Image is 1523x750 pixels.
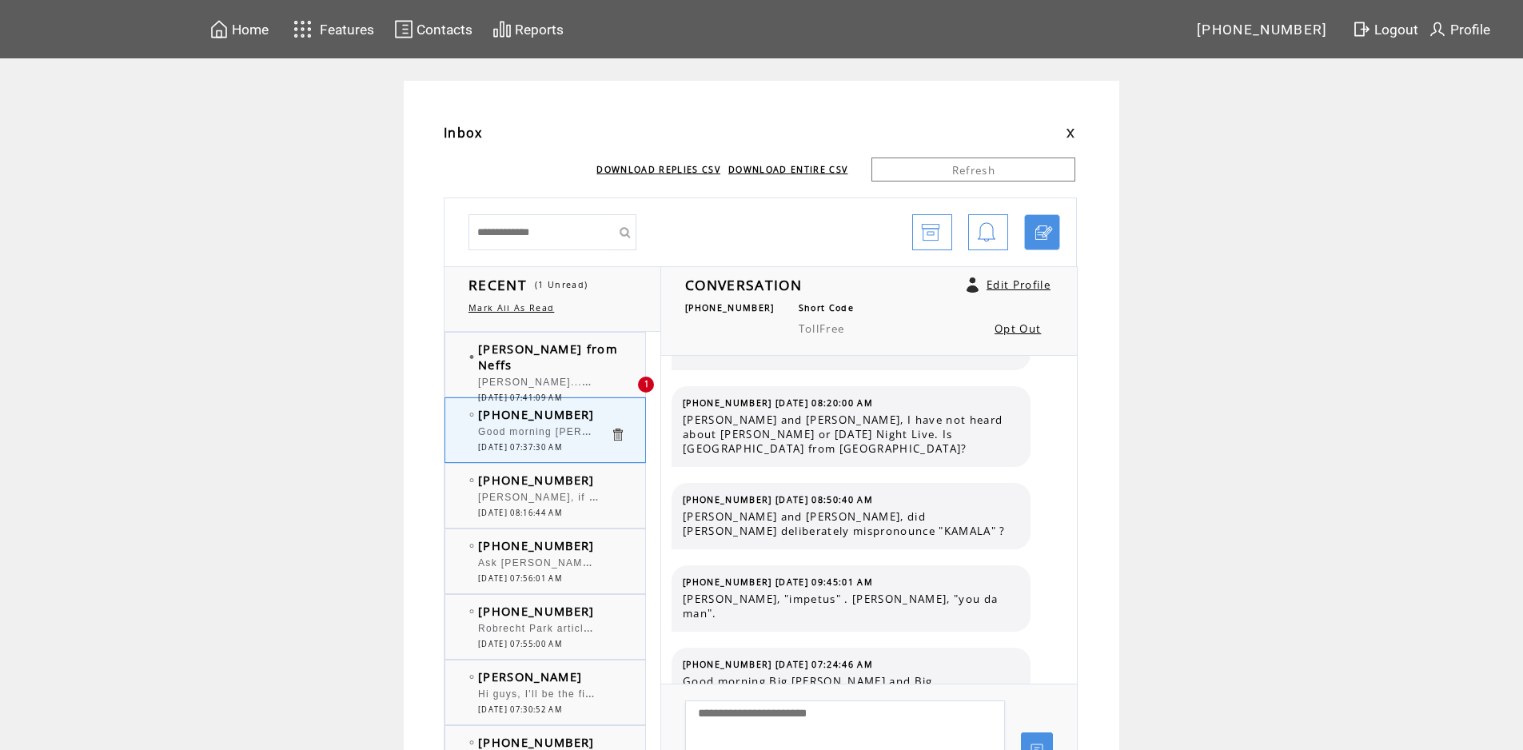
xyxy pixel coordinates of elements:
[478,341,618,373] span: [PERSON_NAME] from Neffs
[232,22,269,38] span: Home
[469,355,474,359] img: bulletFull.png
[478,573,562,584] span: [DATE] 07:56:01 AM
[469,544,474,548] img: bulletEmpty.png
[683,413,1019,456] span: [PERSON_NAME] and [PERSON_NAME], I have not heard about [PERSON_NAME] or [DATE] Night Live. Is [G...
[478,393,562,403] span: [DATE] 07:41:09 AM
[478,442,562,453] span: [DATE] 07:37:30 AM
[469,478,474,482] img: bulletEmpty.png
[683,659,873,670] span: [PHONE_NUMBER] [DATE] 07:24:46 AM
[478,472,595,488] span: [PHONE_NUMBER]
[478,684,1395,700] span: Hi guys, I'll be the first-- Why is there this much hoopla for that man but NONE for children/tea...
[478,422,1152,438] span: Good morning [PERSON_NAME] and [PERSON_NAME]. There is a huge crack down on the Media at the [GEO...
[1024,214,1060,250] a: Click to start a chat with mobile number by SMS
[967,277,979,293] a: Click to edit user profile
[683,494,873,505] span: [PHONE_NUMBER] [DATE] 08:50:40 AM
[392,17,475,42] a: Contacts
[469,609,474,613] img: bulletEmpty.png
[1374,22,1418,38] span: Logout
[1197,22,1328,38] span: [PHONE_NUMBER]
[469,413,474,417] img: bulletEmpty.png
[478,668,582,684] span: [PERSON_NAME]
[995,321,1041,336] a: Opt Out
[1425,17,1493,42] a: Profile
[612,214,636,250] input: Submit
[728,164,847,175] a: DOWNLOAD ENTIRE CSV
[1350,17,1425,42] a: Logout
[596,164,720,175] a: DOWNLOAD REPLIES CSV
[921,215,940,251] img: archive.png
[1450,22,1490,38] span: Profile
[286,14,377,45] a: Features
[1352,19,1371,39] img: exit.svg
[320,22,374,38] span: Features
[977,215,996,251] img: bell.png
[610,427,625,442] a: Click to delete these messgaes
[683,592,1019,620] span: [PERSON_NAME], "impetus" . [PERSON_NAME], "you da man".
[444,124,483,142] span: Inbox
[289,16,317,42] img: features.svg
[207,17,271,42] a: Home
[478,537,595,553] span: [PHONE_NUMBER]
[492,19,512,39] img: chart.svg
[478,508,562,518] span: [DATE] 08:16:44 AM
[683,509,1019,538] span: [PERSON_NAME] and [PERSON_NAME], did [PERSON_NAME] deliberately mispronounce "KAMALA" ?
[515,22,564,38] span: Reports
[683,674,1019,732] span: Good morning Big [PERSON_NAME] and Big [PERSON_NAME]. I remember when [PERSON_NAME] wrestled for ...
[417,22,472,38] span: Contacts
[478,639,562,649] span: [DATE] 07:55:00 AM
[490,17,566,42] a: Reports
[685,302,775,313] span: [PHONE_NUMBER]
[478,734,595,750] span: [PHONE_NUMBER]
[478,488,949,504] span: [PERSON_NAME], if [DATE] night football started in [DATE] then it's been [DATE], not 50
[478,619,714,635] span: Robrecht Park article [URL][DOMAIN_NAME]
[683,397,873,409] span: [PHONE_NUMBER] [DATE] 08:20:00 AM
[1428,19,1447,39] img: profile.svg
[871,158,1075,182] a: Refresh
[638,377,654,393] div: 1
[478,553,819,569] span: Ask [PERSON_NAME] who the pirates are playing in the playoffs
[468,302,554,313] a: Mark All As Read
[469,675,474,679] img: bulletEmpty.png
[535,279,588,290] span: (1 Unread)
[478,406,595,422] span: [PHONE_NUMBER]
[799,321,845,336] span: TollFree
[683,576,873,588] span: [PHONE_NUMBER] [DATE] 09:45:01 AM
[468,275,527,294] span: RECENT
[394,19,413,39] img: contacts.svg
[209,19,229,39] img: home.svg
[685,275,802,294] span: CONVERSATION
[478,373,1210,389] span: [PERSON_NAME]...Dirty [PERSON_NAME]..Easy for me. An actor we both have watched extensively...[PE...
[799,302,854,313] span: Short Code
[987,277,1051,292] a: Edit Profile
[478,603,595,619] span: [PHONE_NUMBER]
[478,704,562,715] span: [DATE] 07:30:52 AM
[469,740,474,744] img: bulletEmpty.png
